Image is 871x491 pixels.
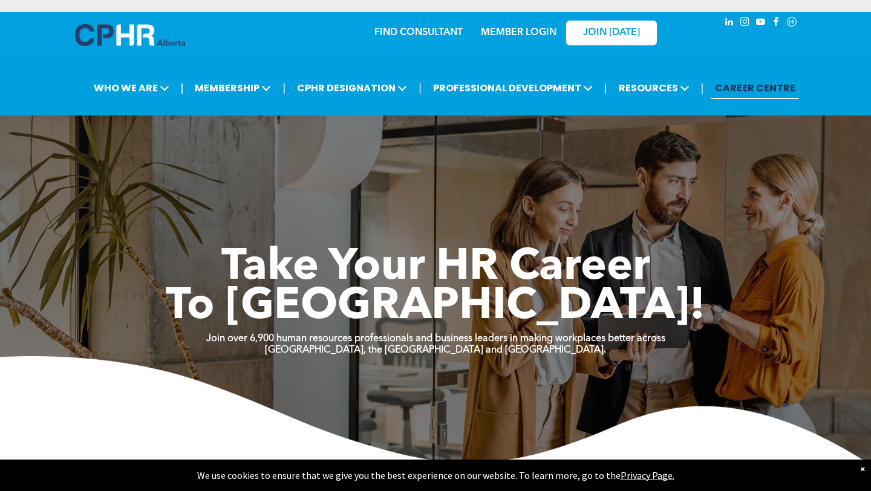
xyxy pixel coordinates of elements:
a: linkedin [722,15,736,31]
img: A blue and white logo for cp alberta [75,24,185,46]
span: PROFESSIONAL DEVELOPMENT [429,77,596,99]
li: | [181,76,184,100]
span: MEMBERSHIP [191,77,275,99]
li: | [701,76,704,100]
a: Privacy Page. [621,469,674,481]
a: JOIN [DATE] [566,21,657,45]
strong: Join over 6,900 human resources professionals and business leaders in making workplaces better ac... [206,334,665,343]
span: WHO WE ARE [90,77,173,99]
a: facebook [769,15,783,31]
a: CAREER CENTRE [711,77,799,99]
strong: [GEOGRAPHIC_DATA], the [GEOGRAPHIC_DATA] and [GEOGRAPHIC_DATA]. [265,345,606,355]
a: instagram [738,15,751,31]
li: | [282,76,285,100]
a: Social network [785,15,798,31]
span: JOIN [DATE] [583,27,640,39]
li: | [419,76,422,100]
span: Take Your HR Career [221,246,650,290]
a: MEMBER LOGIN [481,28,556,37]
a: youtube [754,15,767,31]
span: RESOURCES [615,77,693,99]
span: CPHR DESIGNATION [293,77,411,99]
div: Dismiss notification [860,463,865,475]
a: FIND CONSULTANT [374,28,463,37]
span: To [GEOGRAPHIC_DATA]! [166,285,705,329]
li: | [604,76,607,100]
